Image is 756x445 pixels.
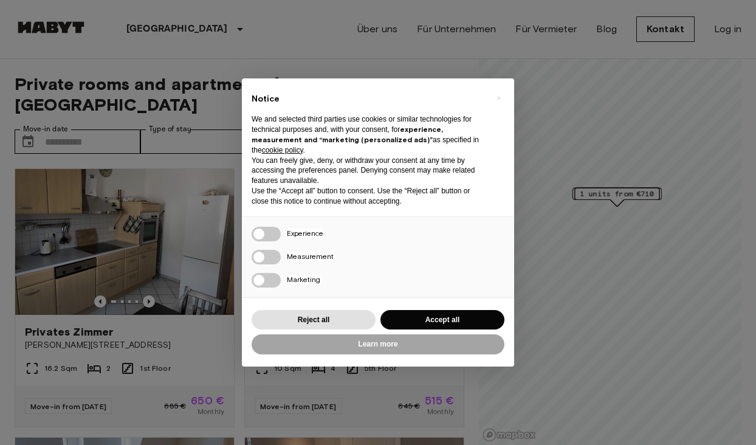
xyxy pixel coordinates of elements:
[252,186,485,207] p: Use the “Accept all” button to consent. Use the “Reject all” button or close this notice to conti...
[287,252,334,261] span: Measurement
[252,310,376,330] button: Reject all
[262,146,303,154] a: cookie policy
[287,229,323,238] span: Experience
[287,275,320,284] span: Marketing
[380,310,504,330] button: Accept all
[252,114,485,155] p: We and selected third parties use cookies or similar technologies for technical purposes and, wit...
[252,156,485,186] p: You can freely give, deny, or withdraw your consent at any time by accessing the preferences pane...
[497,91,501,105] span: ×
[489,88,508,108] button: Close this notice
[252,93,485,105] h2: Notice
[252,125,443,144] strong: experience, measurement and “marketing (personalized ads)”
[252,334,504,354] button: Learn more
